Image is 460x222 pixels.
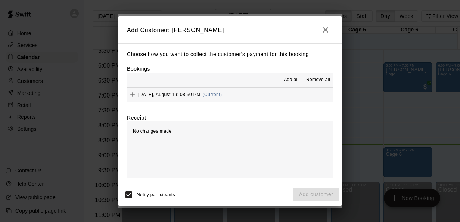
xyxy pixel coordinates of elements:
[127,66,150,72] label: Bookings
[127,88,333,102] button: Add[DATE], August 19: 08:50 PM(Current)
[133,129,171,134] span: No changes made
[306,76,330,84] span: Remove all
[127,114,146,121] label: Receipt
[138,92,201,97] span: [DATE], August 19: 08:50 PM
[137,192,175,197] span: Notify participants
[118,16,342,43] h2: Add Customer: [PERSON_NAME]
[203,92,222,97] span: (Current)
[284,76,299,84] span: Add all
[279,74,303,86] button: Add all
[127,50,333,59] p: Choose how you want to collect the customer's payment for this booking
[127,92,138,97] span: Add
[303,74,333,86] button: Remove all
